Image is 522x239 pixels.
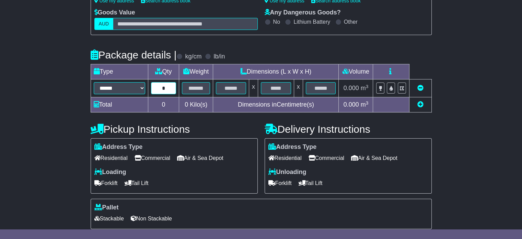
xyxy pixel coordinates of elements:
[273,19,280,25] label: No
[94,169,126,176] label: Loading
[148,97,179,112] td: 0
[366,84,369,89] sup: 3
[268,143,317,151] label: Address Type
[185,101,188,108] span: 0
[265,9,341,17] label: Any Dangerous Goods?
[125,178,149,188] span: Tail Lift
[94,153,128,163] span: Residential
[213,53,225,61] label: lb/in
[361,85,369,91] span: m
[91,64,148,79] td: Type
[179,64,213,79] td: Weight
[361,101,369,108] span: m
[299,178,323,188] span: Tail Lift
[91,49,177,61] h4: Package details |
[94,9,135,17] label: Goods Value
[94,204,119,211] label: Pallet
[91,123,258,135] h4: Pickup Instructions
[268,153,302,163] span: Residential
[94,213,124,224] span: Stackable
[91,97,148,112] td: Total
[213,97,339,112] td: Dimensions in Centimetre(s)
[344,19,358,25] label: Other
[366,100,369,106] sup: 3
[293,19,330,25] label: Lithium Battery
[265,123,432,135] h4: Delivery Instructions
[268,169,306,176] label: Unloading
[148,64,179,79] td: Qty
[249,79,258,97] td: x
[294,79,303,97] td: x
[213,64,339,79] td: Dimensions (L x W x H)
[417,85,424,91] a: Remove this item
[94,143,143,151] label: Address Type
[309,153,344,163] span: Commercial
[268,178,292,188] span: Forklift
[94,18,114,30] label: AUD
[131,213,172,224] span: Non Stackable
[179,97,213,112] td: Kilo(s)
[177,153,223,163] span: Air & Sea Depot
[135,153,170,163] span: Commercial
[344,85,359,91] span: 0.000
[339,64,373,79] td: Volume
[344,101,359,108] span: 0.000
[351,153,397,163] span: Air & Sea Depot
[185,53,201,61] label: kg/cm
[94,178,118,188] span: Forklift
[417,101,424,108] a: Add new item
